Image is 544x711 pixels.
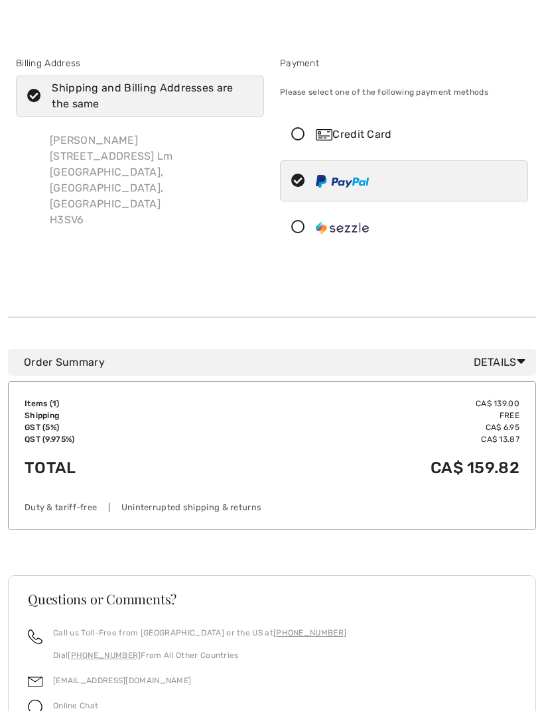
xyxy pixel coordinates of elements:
div: Order Summary [24,355,531,370]
h3: Questions or Comments? [28,592,516,606]
td: Items ( ) [25,398,206,410]
a: [PHONE_NUMBER] [273,628,346,637]
img: Credit Card [316,129,332,140]
div: Payment [280,56,528,70]
a: [EMAIL_ADDRESS][DOMAIN_NAME] [53,676,191,685]
div: Please select one of the following payment methods [280,76,528,109]
p: Dial From All Other Countries [53,649,346,661]
div: Shipping and Billing Addresses are the same [52,80,244,112]
span: 1 [52,399,56,408]
img: email [28,675,42,689]
td: CA$ 159.82 [206,445,519,490]
td: GST (5%) [25,421,206,433]
p: Call us Toll-Free from [GEOGRAPHIC_DATA] or the US at [53,627,346,639]
div: [PERSON_NAME] [STREET_ADDRESS] Lm [GEOGRAPHIC_DATA], [GEOGRAPHIC_DATA], [GEOGRAPHIC_DATA] H3SV6 [39,122,264,239]
td: Shipping [25,410,206,421]
td: QST (9.975%) [25,433,206,445]
span: Online Chat [53,701,98,710]
img: PayPal [316,175,369,188]
td: CA$ 139.00 [206,398,519,410]
div: Duty & tariff-free | Uninterrupted shipping & returns [25,501,519,514]
img: call [28,629,42,644]
td: CA$ 13.87 [206,433,519,445]
td: CA$ 6.95 [206,421,519,433]
div: Credit Card [316,127,519,142]
td: Free [206,410,519,421]
a: [PHONE_NUMBER] [68,651,141,660]
div: Billing Address [16,56,264,70]
span: Details [474,355,531,370]
td: Total [25,445,206,490]
img: Sezzle [316,221,369,235]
